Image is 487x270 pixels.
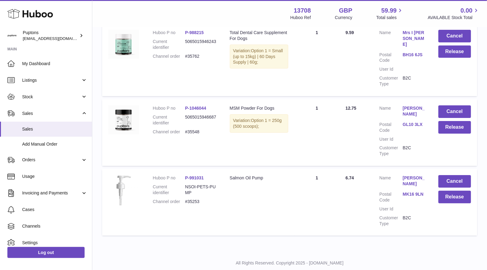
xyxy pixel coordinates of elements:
span: Invoicing and Payments [22,190,81,196]
span: 59.99 [381,6,397,15]
a: Mrs I [PERSON_NAME] [403,30,426,47]
span: 0.00 [461,6,473,15]
dd: 5065015946687 [185,114,218,126]
a: [PERSON_NAME] [403,175,426,187]
dd: B2C [403,215,426,227]
div: Salmon Oil Pump [230,175,289,181]
span: Stock [22,94,81,100]
dt: Postal Code [379,191,403,203]
div: Variation: [230,114,289,133]
dt: Channel order [153,199,185,205]
span: Sales [22,126,87,132]
dd: 5065015946243 [185,39,218,50]
span: Listings [22,77,81,83]
span: 12.75 [345,106,356,111]
a: P-991031 [185,175,204,180]
strong: 13708 [294,6,311,15]
img: hello@puptons.com [7,31,17,40]
a: P-988215 [185,30,204,35]
button: Cancel [438,175,471,188]
div: Currency [335,15,353,21]
span: Orders [22,157,81,163]
div: Huboo Ref [290,15,311,21]
a: MK16 9LN [403,191,426,197]
dt: Huboo P no [153,175,185,181]
span: AVAILABLE Stock Total [428,15,480,21]
span: Channels [22,223,87,229]
dt: Huboo P no [153,30,185,36]
dd: #35762 [185,53,218,59]
dd: B2C [403,75,426,87]
div: Total Dental Care Supplement For Dogs [230,30,289,41]
dt: Postal Code [379,122,403,133]
dt: Channel order [153,53,185,59]
span: 9.59 [345,30,354,35]
dt: Name [379,30,403,49]
a: [PERSON_NAME] [403,105,426,117]
td: 1 [294,24,339,96]
dd: #35253 [185,199,218,205]
dt: Current identifier [153,114,185,126]
span: Option 1 = Small (up to 15kg) | 60 Days Supply | 60g; [233,48,283,65]
dt: Huboo P no [153,105,185,111]
dd: #35548 [185,129,218,135]
span: Usage [22,174,87,179]
td: 1 [294,99,339,166]
a: 59.99 Total sales [376,6,404,21]
p: All Rights Reserved. Copyright 2025 - [DOMAIN_NAME] [97,260,482,266]
button: Release [438,45,471,58]
div: MSM Powder For Dogs [230,105,289,111]
span: Sales [22,111,81,116]
td: 1 [294,169,339,236]
dt: Current identifier [153,184,185,196]
span: My Dashboard [22,61,87,67]
img: 1718005438.jpg [108,175,139,206]
dt: Current identifier [153,39,185,50]
span: Add Manual Order [22,141,87,147]
a: Log out [7,247,85,258]
span: [EMAIL_ADDRESS][DOMAIN_NAME] [23,36,90,41]
a: BH16 6JS [403,52,426,58]
dt: Postal Code [379,52,403,64]
div: Variation: [230,45,289,69]
dt: User Id [379,136,403,142]
button: Release [438,121,471,134]
a: 0.00 AVAILABLE Stock Total [428,6,480,21]
a: GL10 3LX [403,122,426,127]
span: Total sales [376,15,404,21]
strong: GBP [339,6,352,15]
dt: User Id [379,206,403,212]
span: Option 1 = 250g (500 scoops); [233,118,282,129]
dt: Name [379,105,403,119]
span: Settings [22,240,87,246]
button: Cancel [438,30,471,42]
dd: B2C [403,145,426,157]
dd: NSOI-PETS-PUMP [185,184,218,196]
img: TotalDentalCarePowder120.jpg [108,30,139,59]
span: 6.74 [345,175,354,180]
dt: Name [379,175,403,188]
img: TotalPetsMSMPowderForDogs_ffb90623-83ef-4257-86e1-6a44a59590c6.jpg [108,105,139,134]
dt: User Id [379,66,403,72]
button: Release [438,191,471,203]
a: P-1046044 [185,106,206,111]
dt: Customer Type [379,215,403,227]
dt: Customer Type [379,75,403,87]
dt: Channel order [153,129,185,135]
span: Cases [22,207,87,213]
button: Cancel [438,105,471,118]
dt: Customer Type [379,145,403,157]
div: Puptons [23,30,78,41]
